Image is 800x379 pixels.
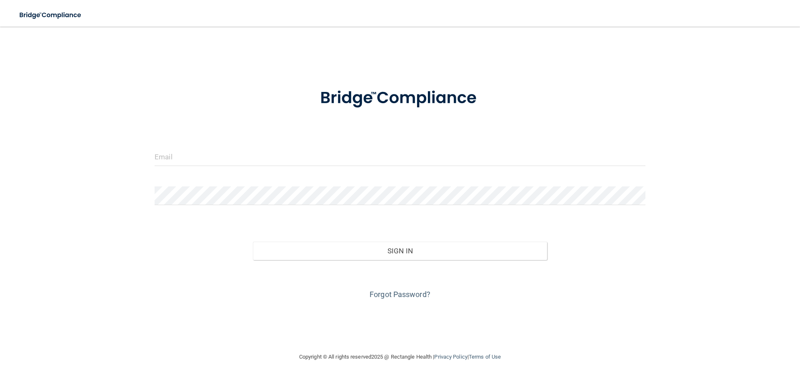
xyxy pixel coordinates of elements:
[370,290,430,299] a: Forgot Password?
[469,354,501,360] a: Terms of Use
[12,7,89,24] img: bridge_compliance_login_screen.278c3ca4.svg
[303,77,497,120] img: bridge_compliance_login_screen.278c3ca4.svg
[253,242,547,260] button: Sign In
[434,354,467,360] a: Privacy Policy
[155,147,645,166] input: Email
[248,344,552,370] div: Copyright © All rights reserved 2025 @ Rectangle Health | |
